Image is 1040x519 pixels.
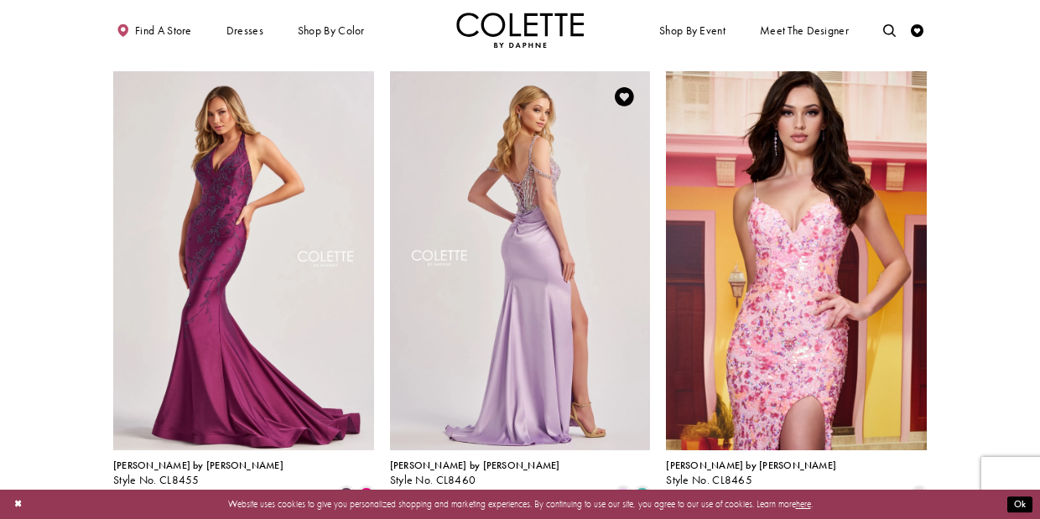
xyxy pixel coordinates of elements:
span: Style No. CL8455 [113,473,200,487]
div: Colette by Daphne Style No. CL8455 [113,460,283,487]
a: Check Wishlist [907,13,927,48]
span: Shop By Event [659,24,725,37]
a: Toggle search [880,13,899,48]
span: Style No. CL8460 [390,473,476,487]
span: [PERSON_NAME] by [PERSON_NAME] [113,459,283,472]
span: Dresses [226,24,263,37]
i: Lilac [616,487,631,502]
a: Visit Colette by Daphne Style No. CL8460 Page [390,71,651,450]
p: Website uses cookies to give you personalized shopping and marketing experiences. By continuing t... [91,496,949,512]
i: Turquoise [635,487,650,502]
div: Colette by Daphne Style No. CL8465 [666,460,836,487]
i: Lipstick Pink [359,487,374,502]
a: here [796,498,811,510]
a: Visit Colette by Daphne Style No. CL8465 Page [666,71,927,450]
span: Shop by color [298,24,365,37]
i: Plum [339,487,354,502]
button: Close Dialog [8,493,29,516]
span: Shop By Event [656,13,728,48]
span: Style No. CL8465 [666,473,752,487]
img: Colette by Daphne [456,13,584,48]
a: Visit Home Page [456,13,584,48]
i: Pink/Multi [912,487,927,502]
span: Dresses [223,13,267,48]
span: Meet the designer [760,24,849,37]
a: Visit Colette by Daphne Style No. CL8455 Page [113,71,374,450]
a: Find a store [113,13,195,48]
span: Find a store [135,24,192,37]
button: Submit Dialog [1007,496,1032,512]
div: Colette by Daphne Style No. CL8460 [390,460,560,487]
a: Add to Wishlist [611,84,638,111]
a: Meet the designer [757,13,852,48]
span: [PERSON_NAME] by [PERSON_NAME] [390,459,560,472]
span: [PERSON_NAME] by [PERSON_NAME] [666,459,836,472]
span: Shop by color [294,13,367,48]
